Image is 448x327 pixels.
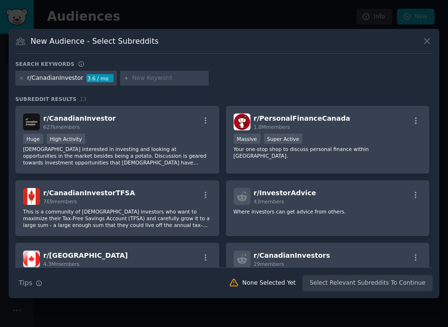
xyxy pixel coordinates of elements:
[234,208,422,215] p: Where investors can get advice from others.
[234,134,261,144] div: Massive
[43,124,80,130] span: 627k members
[264,134,303,144] div: Super Active
[23,146,212,166] p: [DEMOGRAPHIC_DATA] interested in investing and looking at opportunities in the market besides bei...
[254,252,330,259] span: r/ CanadianInvestors
[19,278,32,288] span: Tips
[254,189,316,197] span: r/ InvestorAdvice
[254,261,284,267] span: 29 members
[43,114,116,122] span: r/ CanadianInvestor
[254,124,290,130] span: 1.8M members
[23,134,43,144] div: Huge
[15,275,46,291] button: Tips
[23,208,212,228] p: This is a community of [DEMOGRAPHIC_DATA] investors who want to maximize their Tax-Free Savings A...
[80,96,87,102] span: 13
[23,251,40,267] img: canada
[47,134,86,144] div: High Activity
[15,96,76,102] span: Subreddit Results
[23,113,40,130] img: CanadianInvestor
[132,74,205,83] input: New Keyword
[15,61,75,67] h3: Search keywords
[43,261,80,267] span: 4.3M members
[234,146,422,159] p: Your one-stop shop to discuss personal finance within [GEOGRAPHIC_DATA].
[27,74,84,83] div: r/CanadianInvestor
[43,252,128,259] span: r/ [GEOGRAPHIC_DATA]
[43,189,135,197] span: r/ CanadianInvestorTFSA
[254,114,350,122] span: r/ PersonalFinanceCanada
[234,113,250,130] img: PersonalFinanceCanada
[87,74,113,83] div: 3.6 / mo
[254,199,284,204] span: 43 members
[242,279,296,288] div: None Selected Yet
[31,36,159,46] h3: New Audience - Select Subreddits
[43,199,77,204] span: 769 members
[23,188,40,205] img: CanadianInvestorTFSA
